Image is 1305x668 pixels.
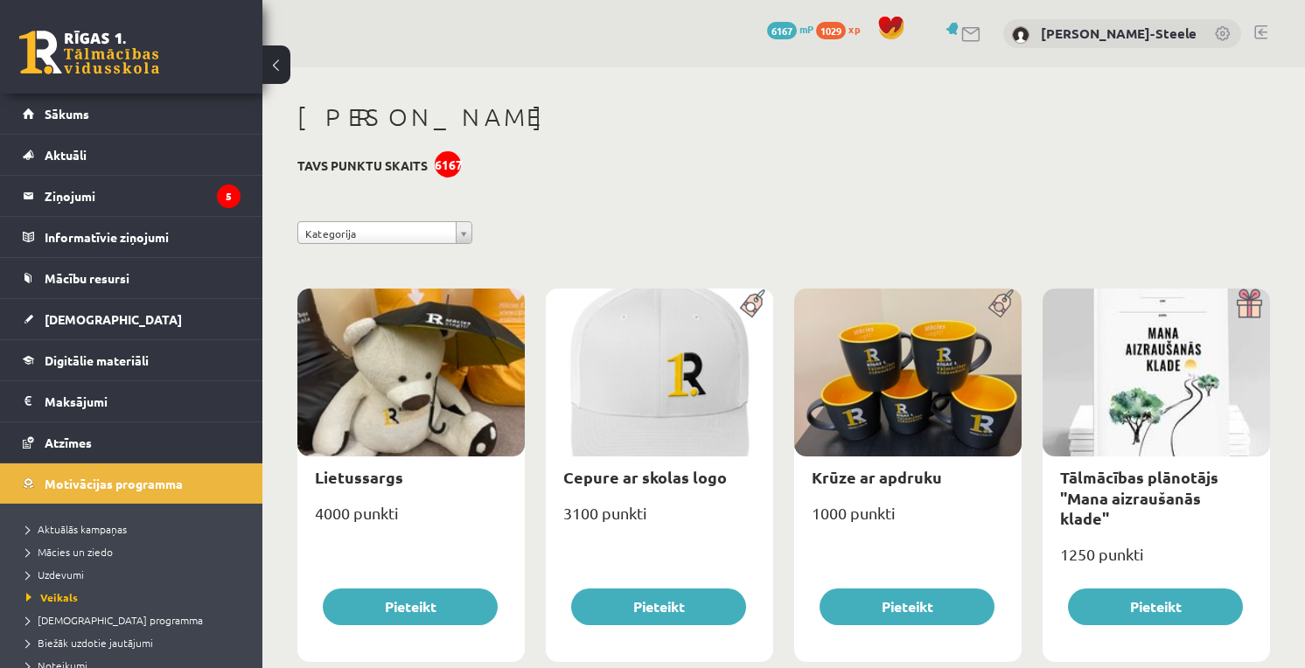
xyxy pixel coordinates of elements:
a: Sākums [23,94,241,134]
legend: Ziņojumi [45,176,241,216]
a: Aktuāli [23,135,241,175]
a: Lietussargs [315,467,403,487]
a: [DEMOGRAPHIC_DATA] [23,299,241,339]
a: Krūze ar apdruku [812,467,942,487]
a: 6167 mP [767,22,813,36]
span: Biežāk uzdotie jautājumi [26,636,153,650]
button: Pieteikt [1068,588,1243,625]
a: Atzīmes [23,422,241,463]
a: Informatīvie ziņojumi [23,217,241,257]
span: Veikals [26,590,78,604]
span: Uzdevumi [26,567,84,581]
img: Populāra prece [734,289,773,318]
a: Tālmācības plānotājs "Mana aizraušanās klade" [1060,467,1218,528]
a: Maksājumi [23,381,241,421]
span: [DEMOGRAPHIC_DATA] [45,311,182,327]
span: Aktuālās kampaņas [26,522,127,536]
div: 4000 punkti [297,498,525,542]
span: Motivācijas programma [45,476,183,491]
button: Pieteikt [571,588,746,625]
a: 1029 xp [816,22,869,36]
a: Rīgas 1. Tālmācības vidusskola [19,31,159,74]
span: [DEMOGRAPHIC_DATA] programma [26,613,203,627]
a: Digitālie materiāli [23,340,241,380]
a: Motivācijas programma [23,463,241,504]
span: Digitālie materiāli [45,352,149,368]
a: Ziņojumi5 [23,176,241,216]
img: Populāra prece [982,289,1022,318]
a: Aktuālās kampaņas [26,521,245,537]
img: Ēriks Jurģis Zuments-Steele [1012,26,1029,44]
button: Pieteikt [323,588,498,625]
i: 5 [217,184,241,208]
span: Sākums [45,106,89,122]
h3: Tavs punktu skaits [297,158,428,173]
button: Pieteikt [820,588,994,625]
span: Kategorija [305,222,449,245]
a: Uzdevumi [26,567,245,582]
h1: [PERSON_NAME] [297,102,1270,132]
img: Dāvana ar pārsteigumu [1231,289,1270,318]
a: Mācību resursi [23,258,241,298]
span: xp [848,22,860,36]
a: Mācies un ziedo [26,544,245,560]
div: 6167 [435,151,461,177]
legend: Maksājumi [45,381,241,421]
span: Mācību resursi [45,270,129,286]
div: 1250 punkti [1043,539,1270,583]
span: 1029 [816,22,846,39]
span: mP [799,22,813,36]
a: [DEMOGRAPHIC_DATA] programma [26,612,245,628]
a: Biežāk uzdotie jautājumi [26,635,245,651]
span: 6167 [767,22,797,39]
span: Atzīmes [45,435,92,450]
a: [PERSON_NAME]-Steele [1041,24,1197,42]
div: 1000 punkti [794,498,1022,542]
div: 3100 punkti [546,498,773,542]
a: Veikals [26,589,245,605]
legend: Informatīvie ziņojumi [45,217,241,257]
a: Kategorija [297,221,472,244]
a: Cepure ar skolas logo [563,467,727,487]
span: Mācies un ziedo [26,545,113,559]
span: Aktuāli [45,147,87,163]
